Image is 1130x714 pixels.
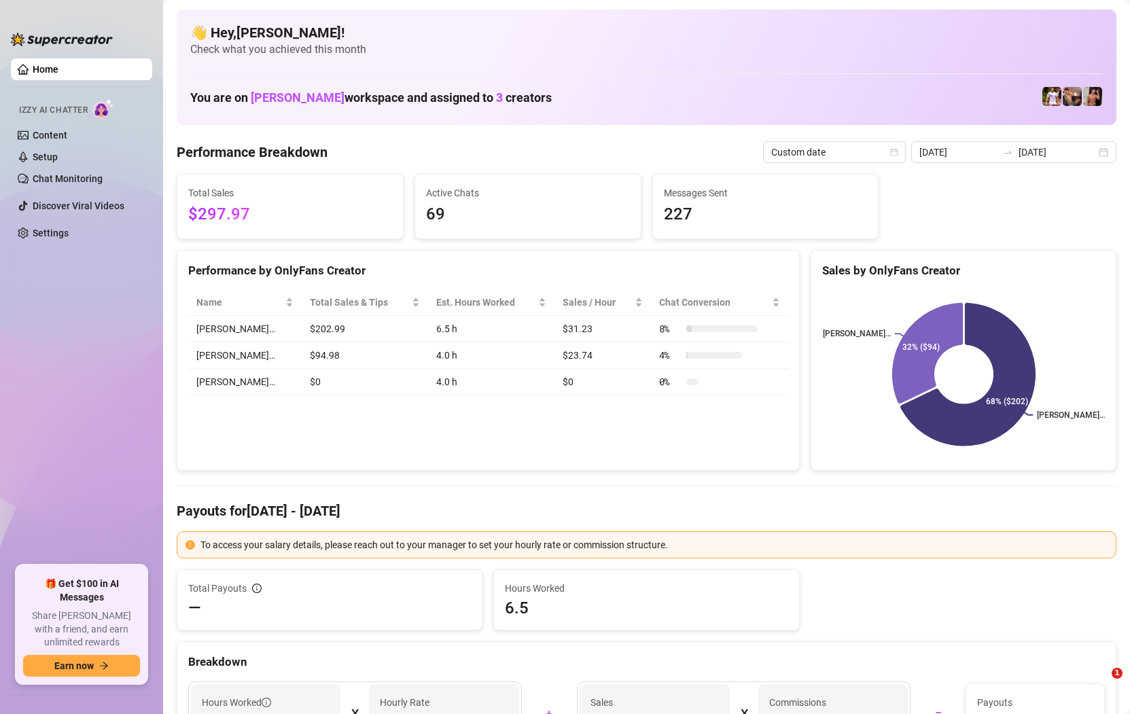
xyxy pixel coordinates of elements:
span: 1 [1112,668,1123,679]
img: Osvaldo [1063,87,1082,106]
td: [PERSON_NAME]… [188,316,302,342]
input: End date [1019,145,1096,160]
article: Commissions [769,695,826,710]
span: calendar [890,148,898,156]
span: Total Payouts [188,581,247,596]
span: Izzy AI Chatter [19,104,88,117]
img: Hector [1042,87,1061,106]
span: 4 % [659,348,681,363]
td: $202.99 [302,316,427,342]
input: Start date [919,145,997,160]
iframe: Intercom live chat [1084,668,1116,700]
span: — [188,597,201,619]
span: info-circle [252,584,262,593]
td: $0 [554,369,650,395]
a: Setup [33,151,58,162]
div: Est. Hours Worked [436,295,536,310]
td: [PERSON_NAME]… [188,369,302,395]
span: Chat Conversion [659,295,769,310]
div: Performance by OnlyFans Creator [188,262,788,280]
th: Sales / Hour [554,289,650,316]
div: Breakdown [188,653,1105,671]
span: 🎁 Get $100 in AI Messages [23,577,140,604]
span: Hours Worked [202,695,271,710]
a: Settings [33,228,69,238]
span: Sales [590,695,718,710]
span: Earn now [54,660,94,671]
div: Sales by OnlyFans Creator [822,262,1105,280]
text: [PERSON_NAME]… [1037,410,1105,420]
span: Active Chats [426,185,630,200]
div: To access your salary details, please reach out to your manager to set your hourly rate or commis... [200,537,1108,552]
span: exclamation-circle [186,540,195,550]
article: Hourly Rate [380,695,429,710]
span: swap-right [1002,147,1013,158]
a: Content [33,130,67,141]
span: 69 [426,202,630,228]
span: 6.5 [505,597,788,619]
th: Total Sales & Tips [302,289,427,316]
td: $23.74 [554,342,650,369]
span: Total Sales [188,185,392,200]
td: 6.5 h [428,316,555,342]
span: to [1002,147,1013,158]
a: Home [33,64,58,75]
span: Share [PERSON_NAME] with a friend, and earn unlimited rewards [23,609,140,649]
text: [PERSON_NAME]… [822,329,890,338]
span: Total Sales & Tips [310,295,408,310]
td: $31.23 [554,316,650,342]
h4: 👋 Hey, [PERSON_NAME] ! [190,23,1103,42]
span: Hours Worked [505,581,788,596]
a: Discover Viral Videos [33,200,124,211]
span: Sales / Hour [563,295,631,310]
a: Chat Monitoring [33,173,103,184]
span: 3 [496,90,503,105]
span: [PERSON_NAME] [251,90,345,105]
span: Payouts [977,695,1093,710]
td: 4.0 h [428,342,555,369]
span: info-circle [262,698,271,707]
td: $94.98 [302,342,427,369]
td: $0 [302,369,427,395]
td: [PERSON_NAME]… [188,342,302,369]
span: Messages Sent [664,185,868,200]
img: Zach [1083,87,1102,106]
span: Custom date [771,142,898,162]
span: Check what you achieved this month [190,42,1103,57]
th: Chat Conversion [651,289,788,316]
button: Earn nowarrow-right [23,655,140,677]
span: $297.97 [188,202,392,228]
h1: You are on workspace and assigned to creators [190,90,552,105]
span: 8 % [659,321,681,336]
img: AI Chatter [93,99,114,118]
span: Name [196,295,283,310]
h4: Payouts for [DATE] - [DATE] [177,501,1116,520]
td: 4.0 h [428,369,555,395]
h4: Performance Breakdown [177,143,328,162]
span: arrow-right [99,661,109,671]
img: logo-BBDzfeDw.svg [11,33,113,46]
span: 227 [664,202,868,228]
th: Name [188,289,302,316]
span: 0 % [659,374,681,389]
